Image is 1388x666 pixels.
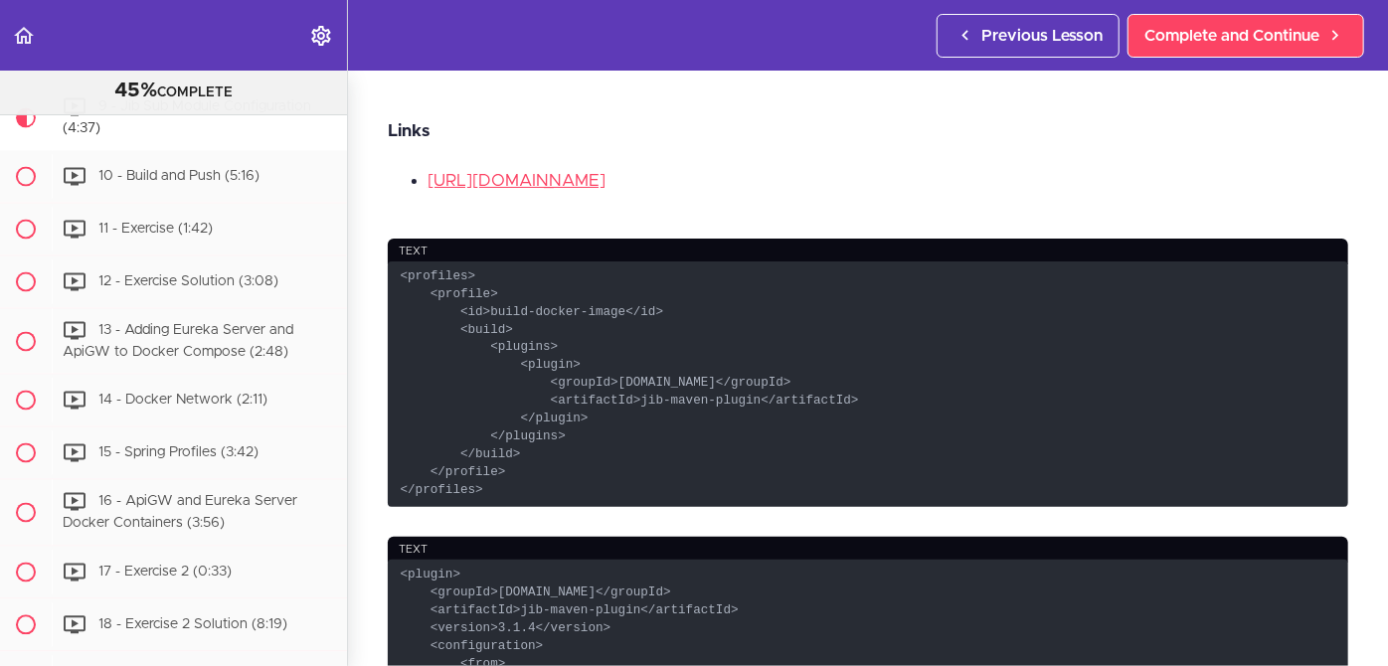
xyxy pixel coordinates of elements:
[98,274,278,288] span: 12 - Exercise Solution (3:08)
[309,24,333,48] svg: Settings Menu
[937,14,1120,58] a: Previous Lesson
[98,565,232,579] span: 17 - Exercise 2 (0:33)
[1128,14,1364,58] a: Complete and Continue
[63,323,293,360] span: 13 - Adding Eureka Server and ApiGW to Docker Compose (2:48)
[388,537,1348,564] div: text
[25,79,322,104] div: COMPLETE
[1144,24,1319,48] span: Complete and Continue
[114,81,157,100] span: 45%
[388,239,1348,265] div: text
[98,617,287,631] span: 18 - Exercise 2 Solution (8:19)
[12,24,36,48] svg: Back to course curriculum
[981,24,1103,48] span: Previous Lesson
[98,394,267,408] span: 14 - Docker Network (2:11)
[388,122,430,139] strong: Links
[98,446,259,460] span: 15 - Spring Profiles (3:42)
[63,495,297,532] span: 16 - ApiGW and Eureka Server Docker Containers (3:56)
[98,222,213,236] span: 11 - Exercise (1:42)
[388,261,1348,506] code: <profiles> <profile> <id>build-docker-image</id> <build> <plugins> <plugin> <groupId>[DOMAIN_NAME...
[428,172,606,189] a: [URL][DOMAIN_NAME]
[98,169,260,183] span: 10 - Build and Push (5:16)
